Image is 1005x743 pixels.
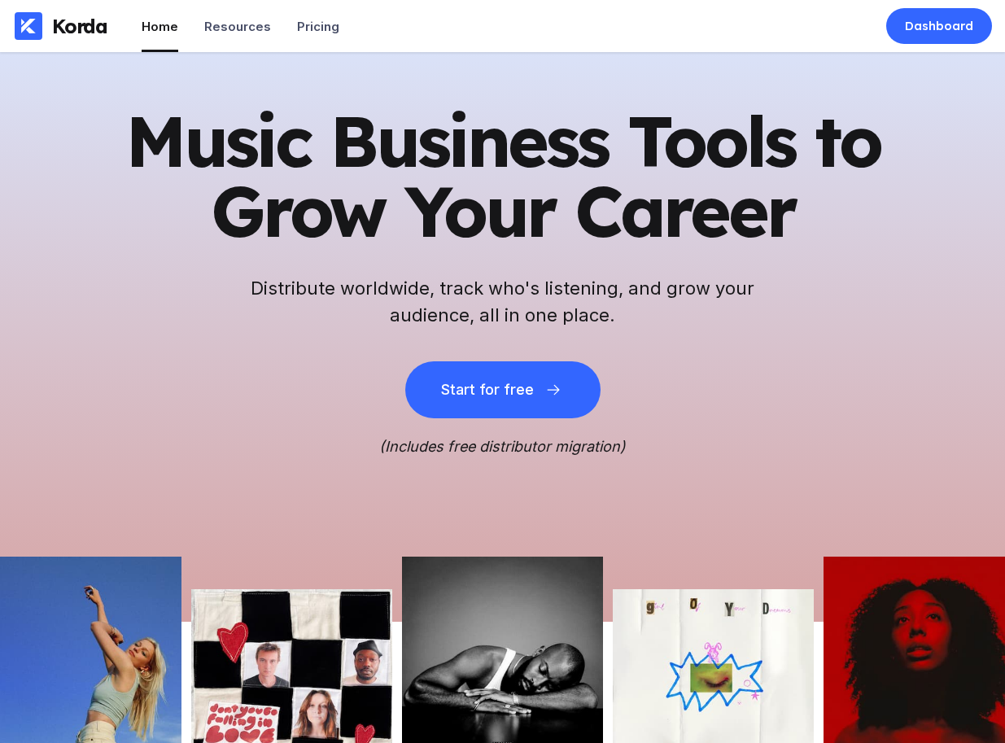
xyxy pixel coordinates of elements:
button: Start for free [405,361,601,418]
div: Resources [204,19,271,34]
a: Dashboard [886,8,992,44]
div: Start for free [441,382,534,398]
i: (Includes free distributor migration) [379,438,626,455]
div: Korda [52,14,107,38]
div: Dashboard [905,18,973,34]
h2: Distribute worldwide, track who's listening, and grow your audience, all in one place. [243,275,763,329]
div: Pricing [297,19,339,34]
h1: Music Business Tools to Grow Your Career [104,106,902,246]
div: Home [142,19,178,34]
